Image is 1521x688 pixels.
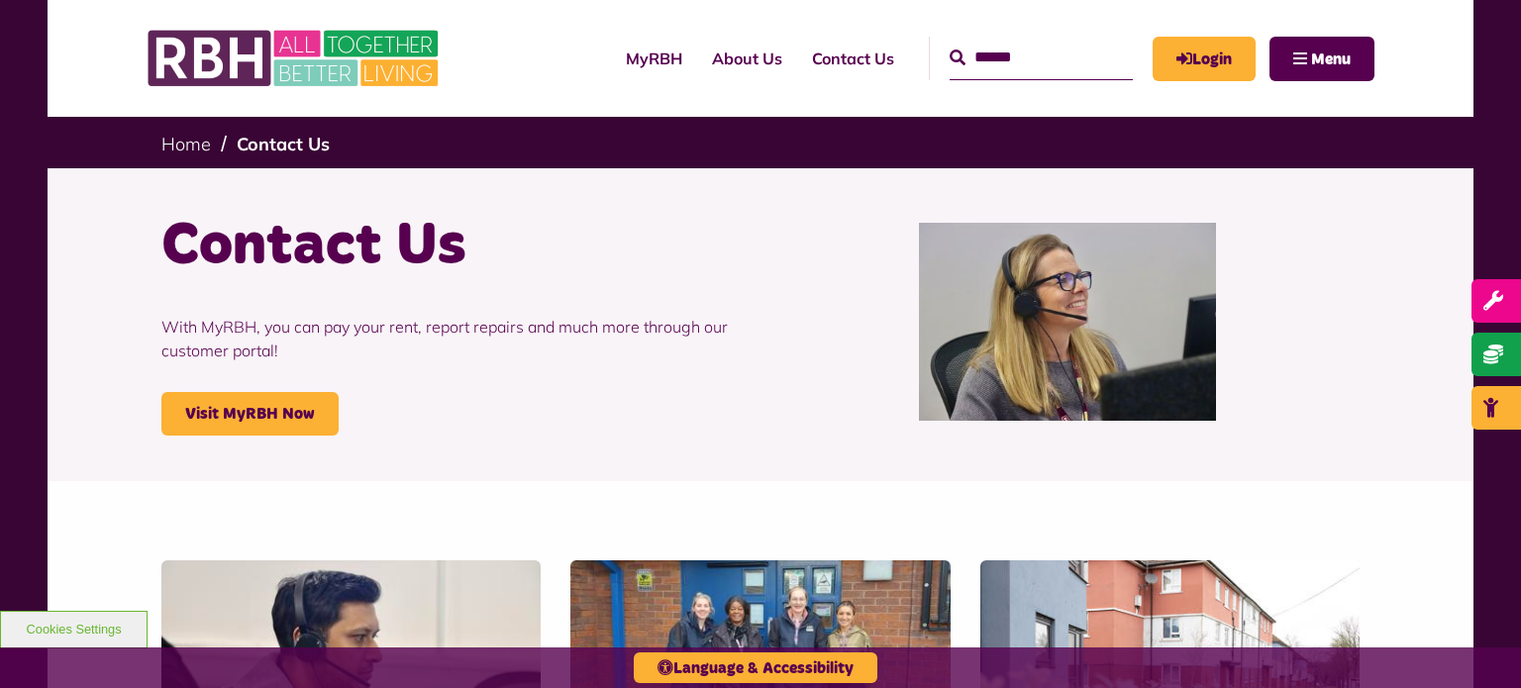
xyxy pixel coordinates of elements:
[634,652,877,683] button: Language & Accessibility
[611,32,697,85] a: MyRBH
[1311,51,1351,67] span: Menu
[161,392,339,436] a: Visit MyRBH Now
[697,32,797,85] a: About Us
[919,223,1216,421] img: Contact Centre February 2024 (1)
[237,133,330,155] a: Contact Us
[161,285,746,392] p: With MyRBH, you can pay your rent, report repairs and much more through our customer portal!
[161,208,746,285] h1: Contact Us
[147,20,444,97] img: RBH
[1153,37,1256,81] a: MyRBH
[1269,37,1374,81] button: Navigation
[797,32,909,85] a: Contact Us
[1432,599,1521,688] iframe: Netcall Web Assistant for live chat
[161,133,211,155] a: Home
